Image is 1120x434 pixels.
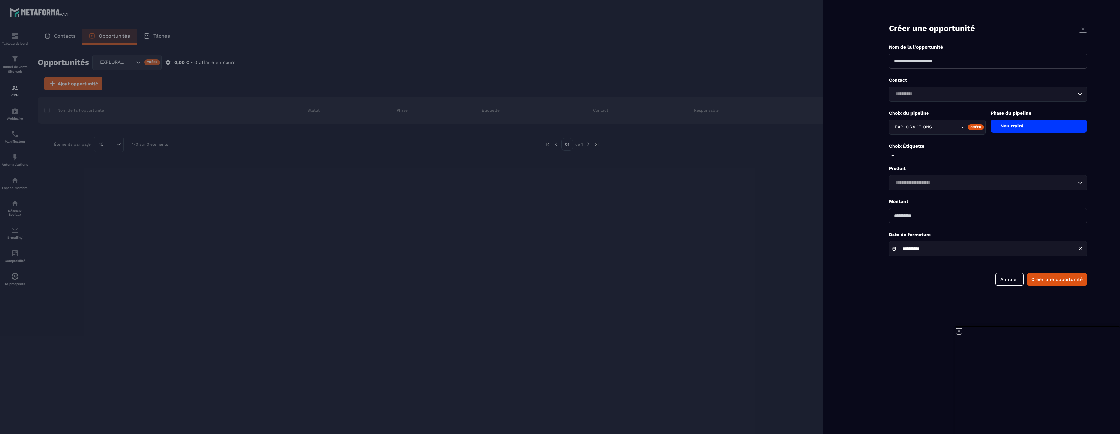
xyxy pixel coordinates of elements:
[889,175,1087,190] div: Search for option
[889,44,1087,50] p: Nom de la l'opportunité
[889,165,1087,172] p: Produit
[933,124,959,131] input: Search for option
[991,110,1087,116] p: Phase du pipeline
[889,23,975,34] p: Créer une opportunité
[889,87,1087,102] div: Search for option
[889,143,1087,149] p: Choix Étiquette
[968,124,984,130] div: Créer
[893,90,1076,98] input: Search for option
[995,273,1024,286] button: Annuler
[889,199,1087,205] p: Montant
[1027,273,1087,286] button: Créer une opportunité
[889,77,1087,83] p: Contact
[889,110,986,116] p: Choix du pipeline
[889,232,1087,238] p: Date de fermeture
[889,120,986,135] div: Search for option
[893,124,933,131] span: EXPLORACTIONS
[893,179,1076,186] input: Search for option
